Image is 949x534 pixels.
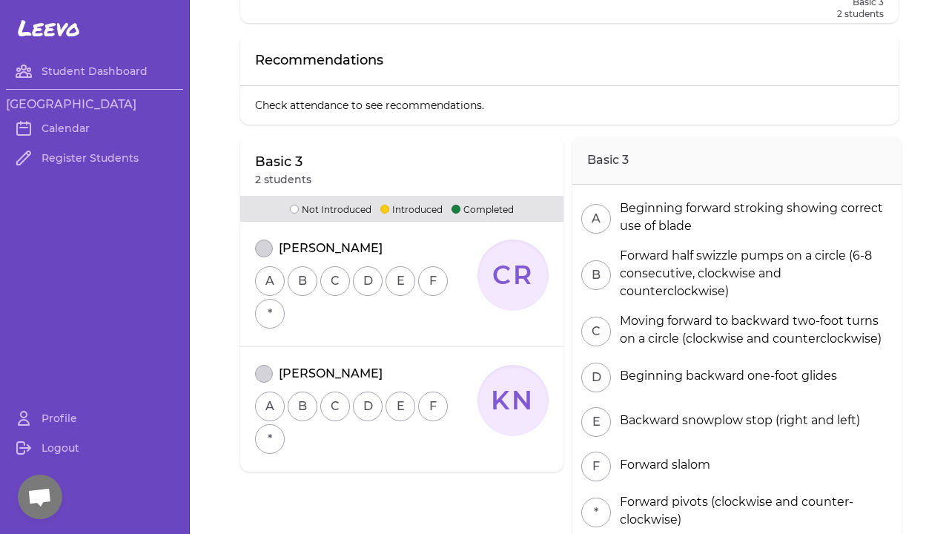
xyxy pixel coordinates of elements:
button: D [581,363,611,392]
p: Basic 3 [255,151,311,172]
a: Profile [6,403,183,433]
button: B [288,392,317,421]
p: 2 students [255,172,311,187]
p: [PERSON_NAME] [279,365,383,383]
div: Moving forward to backward two-foot turns on a circle (clockwise and counterclockwise) [614,312,893,348]
button: E [581,407,611,437]
p: Recommendations [255,50,383,70]
button: attendance [255,365,273,383]
button: attendance [255,240,273,257]
span: Leevo [18,15,80,42]
a: Calendar [6,113,183,143]
button: A [255,266,285,296]
a: Student Dashboard [6,56,183,86]
button: C [320,392,350,421]
p: Introduced [380,202,443,216]
div: Forward pivots (clockwise and counter-clockwise) [614,493,893,529]
div: Beginning backward one-foot glides [614,367,837,385]
button: D [353,392,383,421]
button: C [581,317,611,346]
h2: Basic 3 [572,136,902,185]
p: [PERSON_NAME] [279,240,383,257]
button: D [353,266,383,296]
button: F [418,266,448,296]
p: Not Introduced [290,202,371,216]
button: F [581,452,611,481]
div: Forward slalom [614,456,710,474]
button: B [288,266,317,296]
div: Beginning forward stroking showing correct use of blade [614,200,893,235]
button: E [386,266,415,296]
text: CR [492,260,535,291]
button: A [255,392,285,421]
button: F [418,392,448,421]
p: Completed [452,202,514,216]
div: Backward snowplow stop (right and left) [614,412,860,429]
button: B [581,260,611,290]
h3: [GEOGRAPHIC_DATA] [6,96,183,113]
button: A [581,204,611,234]
p: 2 students [813,8,884,20]
text: KN [491,385,535,416]
button: C [320,266,350,296]
div: Forward half swizzle pumps on a circle (6-8 consecutive, clockwise and counterclockwise) [614,247,893,300]
button: E [386,392,415,421]
a: Open chat [18,475,62,519]
a: Logout [6,433,183,463]
a: Register Students [6,143,183,173]
p: Check attendance to see recommendations. [240,86,899,125]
